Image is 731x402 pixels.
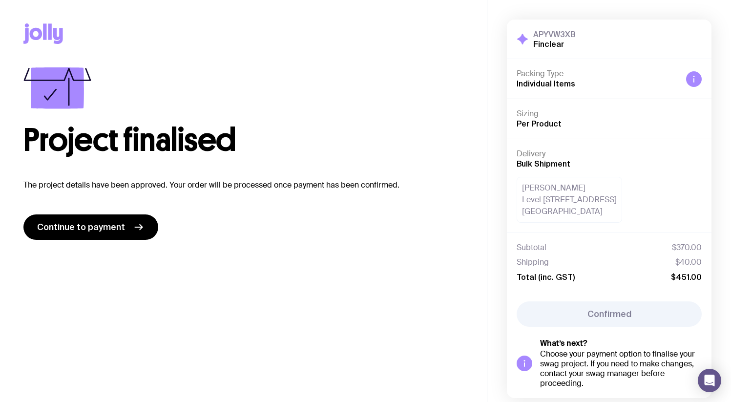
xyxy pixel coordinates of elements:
a: Continue to payment [23,214,158,240]
h4: Delivery [517,149,702,159]
span: Bulk Shipment [517,159,570,168]
h4: Packing Type [517,69,678,79]
span: Per Product [517,119,562,128]
span: Total (inc. GST) [517,272,575,282]
h5: What’s next? [540,339,702,348]
button: Confirmed [517,301,702,327]
div: Choose your payment option to finalise your swag project. If you need to make changes, contact yo... [540,349,702,388]
span: Individual Items [517,79,575,88]
span: $451.00 [671,272,702,282]
span: Shipping [517,257,549,267]
div: Open Intercom Messenger [698,369,721,392]
span: Continue to payment [37,221,125,233]
h1: Project finalised [23,125,463,156]
span: Subtotal [517,243,546,253]
span: $40.00 [675,257,702,267]
div: [PERSON_NAME] Level [STREET_ADDRESS] [GEOGRAPHIC_DATA] [517,177,622,223]
h2: Finclear [533,39,575,49]
p: The project details have been approved. Your order will be processed once payment has been confir... [23,179,463,191]
h3: APYVW3XB [533,29,575,39]
h4: Sizing [517,109,702,119]
span: $370.00 [672,243,702,253]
